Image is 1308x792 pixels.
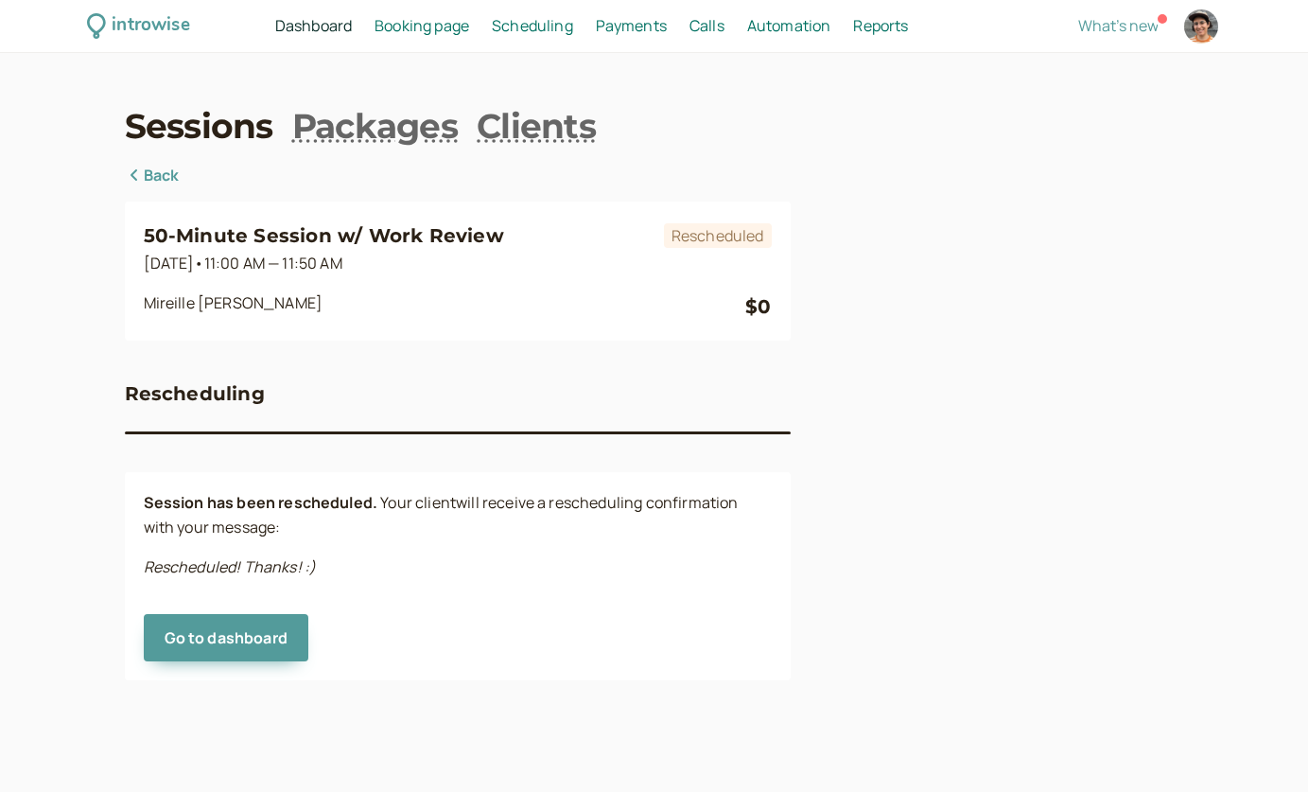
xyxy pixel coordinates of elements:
[596,15,667,36] span: Payments
[292,102,458,150] a: Packages
[853,15,908,36] span: Reports
[689,15,724,36] span: Calls
[375,14,469,39] a: Booking page
[125,164,180,188] a: Back
[144,253,342,273] span: [DATE]
[87,11,190,41] a: introwise
[596,14,667,39] a: Payments
[125,102,273,150] a: Sessions
[689,14,724,39] a: Calls
[194,253,203,273] span: •
[144,614,308,661] a: Go to dashboard
[853,14,908,39] a: Reports
[375,15,469,36] span: Booking page
[664,223,772,248] span: Rescheduled
[745,291,771,322] div: $0
[144,556,317,577] i: Rescheduled! Thanks! :)
[1181,7,1221,46] a: Account
[144,220,656,251] h3: 50-Minute Session w/ Work Review
[1213,701,1308,792] iframe: Chat Widget
[112,11,189,41] div: introwise
[204,253,342,273] span: 11:00 AM — 11:50 AM
[492,14,573,39] a: Scheduling
[275,15,352,36] span: Dashboard
[125,378,265,409] h3: Rescheduling
[477,102,596,150] a: Clients
[144,492,378,513] b: Session has been rescheduled.
[492,15,573,36] span: Scheduling
[275,14,352,39] a: Dashboard
[144,291,746,322] div: Mireille [PERSON_NAME]
[747,15,831,36] span: Automation
[1078,15,1159,36] span: What's new
[1078,17,1159,34] button: What's new
[747,14,831,39] a: Automation
[125,472,791,680] div: Your client will receive a rescheduling confirmation with your message:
